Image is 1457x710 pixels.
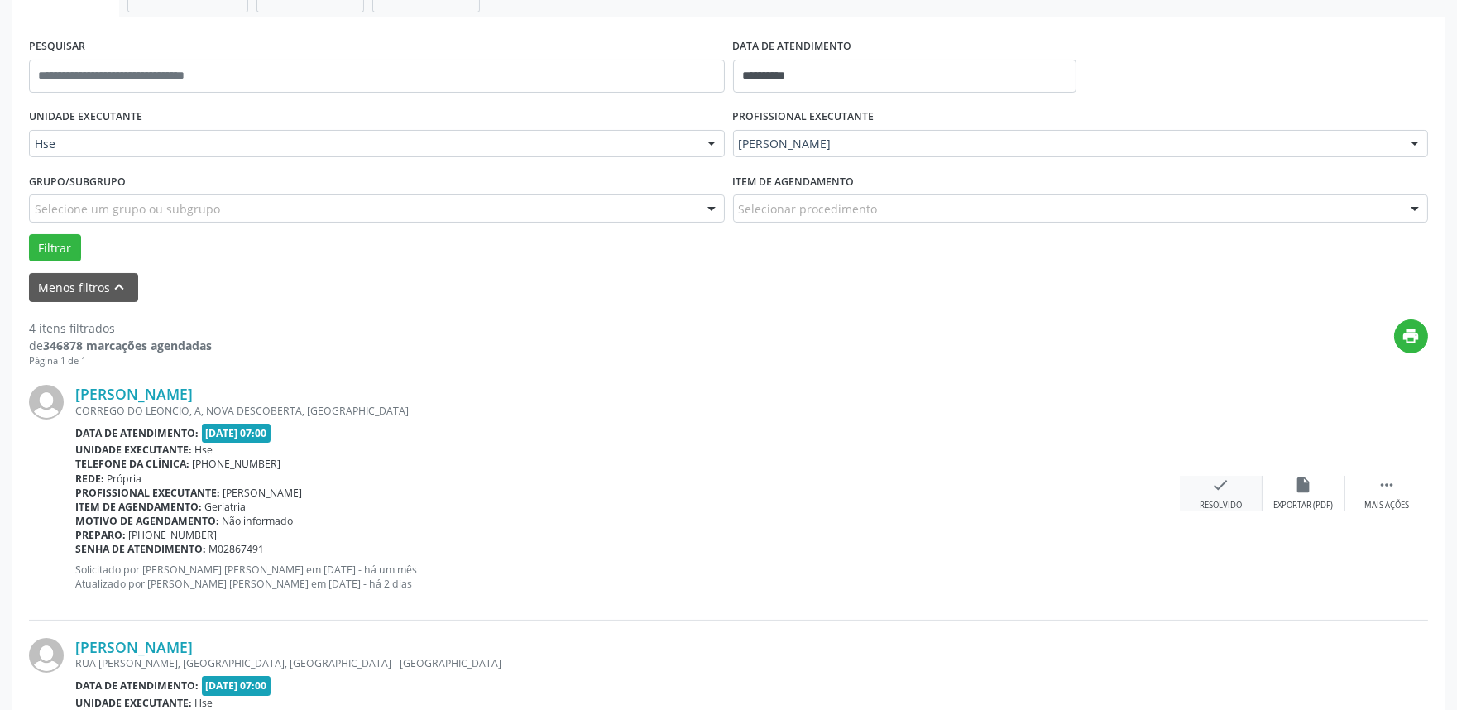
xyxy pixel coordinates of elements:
b: Unidade executante: [75,696,192,710]
div: 4 itens filtrados [29,319,212,337]
b: Motivo de agendamento: [75,514,219,528]
span: Hse [195,696,213,710]
span: Geriatria [205,500,247,514]
span: Hse [35,136,691,152]
span: M02867491 [209,542,265,556]
img: img [29,385,64,420]
a: [PERSON_NAME] [75,385,193,403]
button: print [1394,319,1428,353]
strong: 346878 marcações agendadas [43,338,212,353]
button: Menos filtroskeyboard_arrow_up [29,273,138,302]
div: Exportar (PDF) [1274,500,1334,511]
b: Unidade executante: [75,443,192,457]
b: Senha de atendimento: [75,542,206,556]
label: Item de agendamento [733,169,855,194]
span: [PERSON_NAME] [739,136,1395,152]
a: [PERSON_NAME] [75,638,193,656]
label: DATA DE ATENDIMENTO [733,34,852,60]
div: Página 1 de 1 [29,354,212,368]
div: CORREGO DO LEONCIO, A, NOVA DESCOBERTA, [GEOGRAPHIC_DATA] [75,404,1180,418]
span: [PHONE_NUMBER] [193,457,281,471]
b: Data de atendimento: [75,679,199,693]
div: Mais ações [1364,500,1409,511]
b: Item de agendamento: [75,500,202,514]
div: RUA [PERSON_NAME], [GEOGRAPHIC_DATA], [GEOGRAPHIC_DATA] - [GEOGRAPHIC_DATA] [75,656,1180,670]
b: Preparo: [75,528,126,542]
i: check [1212,476,1230,494]
span: Própria [108,472,142,486]
span: [PHONE_NUMBER] [129,528,218,542]
div: de [29,337,212,354]
span: [DATE] 07:00 [202,424,271,443]
span: Hse [195,443,213,457]
i:  [1378,476,1396,494]
img: img [29,638,64,673]
i: insert_drive_file [1295,476,1313,494]
b: Data de atendimento: [75,426,199,440]
button: Filtrar [29,234,81,262]
b: Rede: [75,472,104,486]
span: [PERSON_NAME] [223,486,303,500]
span: Não informado [223,514,294,528]
span: Selecionar procedimento [739,200,878,218]
div: Resolvido [1200,500,1242,511]
span: [DATE] 07:00 [202,676,271,695]
label: UNIDADE EXECUTANTE [29,104,142,130]
p: Solicitado por [PERSON_NAME] [PERSON_NAME] em [DATE] - há um mês Atualizado por [PERSON_NAME] [PE... [75,563,1180,591]
b: Profissional executante: [75,486,220,500]
label: PESQUISAR [29,34,85,60]
span: Selecione um grupo ou subgrupo [35,200,220,218]
label: Grupo/Subgrupo [29,169,126,194]
i: keyboard_arrow_up [111,278,129,296]
label: PROFISSIONAL EXECUTANTE [733,104,875,130]
b: Telefone da clínica: [75,457,189,471]
i: print [1402,327,1421,345]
